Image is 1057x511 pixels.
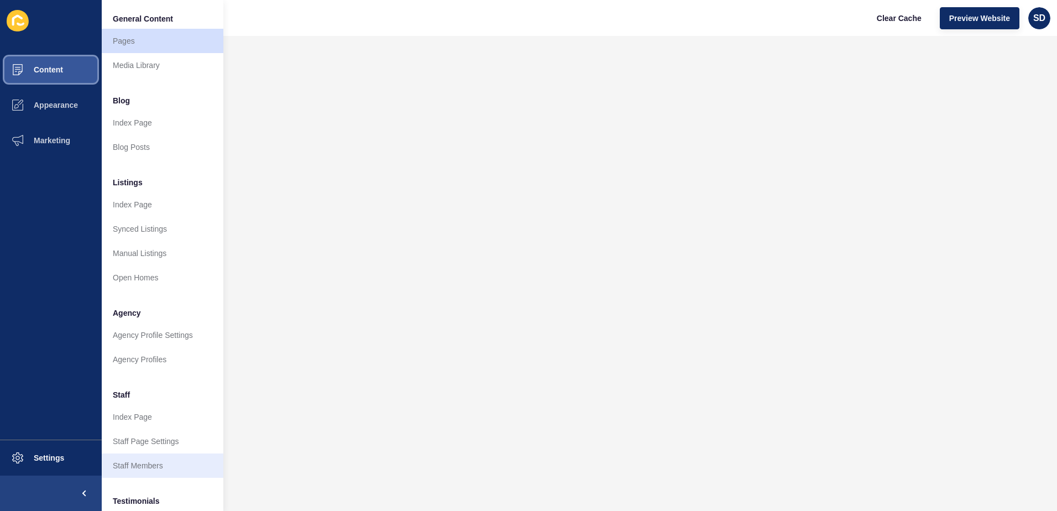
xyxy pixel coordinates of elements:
a: Index Page [102,405,223,429]
a: Manual Listings [102,241,223,265]
span: Listings [113,177,143,188]
a: Staff Members [102,453,223,478]
a: Open Homes [102,265,223,290]
span: Preview Website [949,13,1010,24]
span: Staff [113,389,130,400]
a: Index Page [102,111,223,135]
button: Clear Cache [867,7,931,29]
span: General Content [113,13,173,24]
a: Index Page [102,192,223,217]
a: Blog Posts [102,135,223,159]
a: Agency Profile Settings [102,323,223,347]
span: Clear Cache [877,13,922,24]
a: Staff Page Settings [102,429,223,453]
span: Testimonials [113,496,160,507]
span: Blog [113,95,130,106]
a: Synced Listings [102,217,223,241]
button: Preview Website [940,7,1019,29]
span: Agency [113,307,141,319]
a: Agency Profiles [102,347,223,372]
span: SD [1033,13,1045,24]
a: Media Library [102,53,223,77]
a: Pages [102,29,223,53]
